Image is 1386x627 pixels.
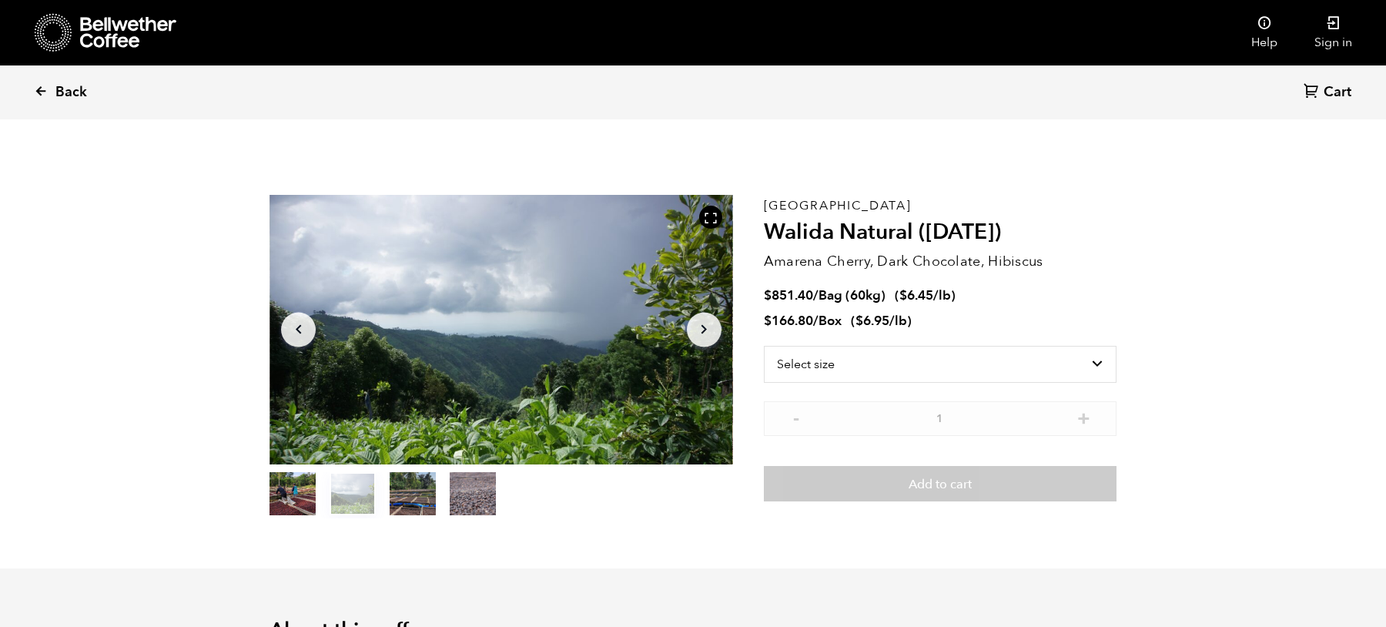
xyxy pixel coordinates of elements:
h2: Walida Natural ([DATE]) [764,220,1116,246]
span: / [813,287,819,304]
span: /lb [889,312,907,330]
span: $ [764,287,772,304]
bdi: 166.80 [764,312,813,330]
a: Cart [1304,82,1355,103]
bdi: 6.95 [855,312,889,330]
span: $ [855,312,863,330]
span: Back [55,83,87,102]
span: /lb [933,287,951,304]
span: / [813,312,819,330]
bdi: 6.45 [899,287,933,304]
button: + [1074,409,1093,424]
bdi: 851.40 [764,287,813,304]
span: ( ) [851,312,912,330]
span: $ [899,287,907,304]
span: Cart [1324,83,1351,102]
span: Bag (60kg) [819,287,885,304]
span: ( ) [895,287,956,304]
button: Add to cart [764,466,1116,501]
p: Amarena Cherry, Dark Chocolate, Hibiscus [764,251,1116,272]
span: $ [764,312,772,330]
button: - [787,409,806,424]
span: Box [819,312,842,330]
